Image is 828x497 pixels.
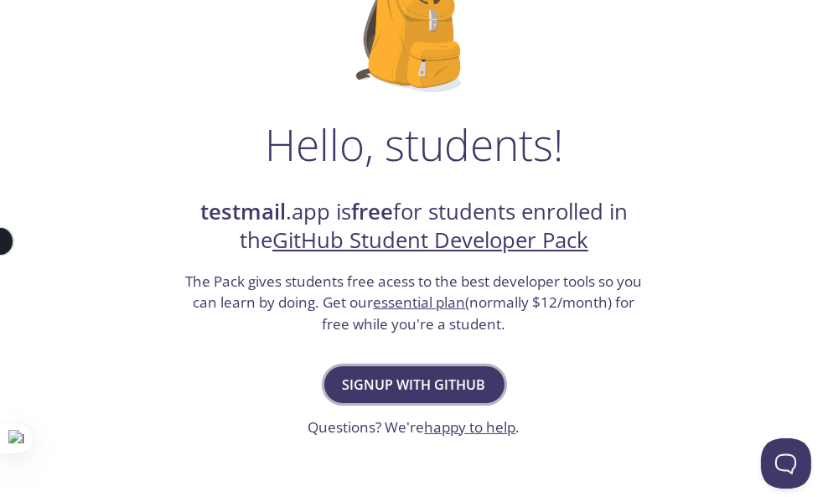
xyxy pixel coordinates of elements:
a: essential plan [374,293,466,312]
strong: free [351,197,393,226]
h3: Questions? We're . [308,417,520,438]
span: Signup with GitHub [343,373,486,396]
strong: testmail [200,197,286,226]
a: GitHub Student Developer Pack [272,225,588,255]
h3: The Pack gives students free acess to the best developer tools so you can learn by doing. Get our... [184,271,644,335]
h2: .app is for students enrolled in the [184,198,644,256]
h1: Hello, students! [265,119,563,169]
a: happy to help [425,417,516,437]
iframe: Help Scout Beacon - Open [761,438,811,489]
button: Signup with GitHub [324,366,505,403]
